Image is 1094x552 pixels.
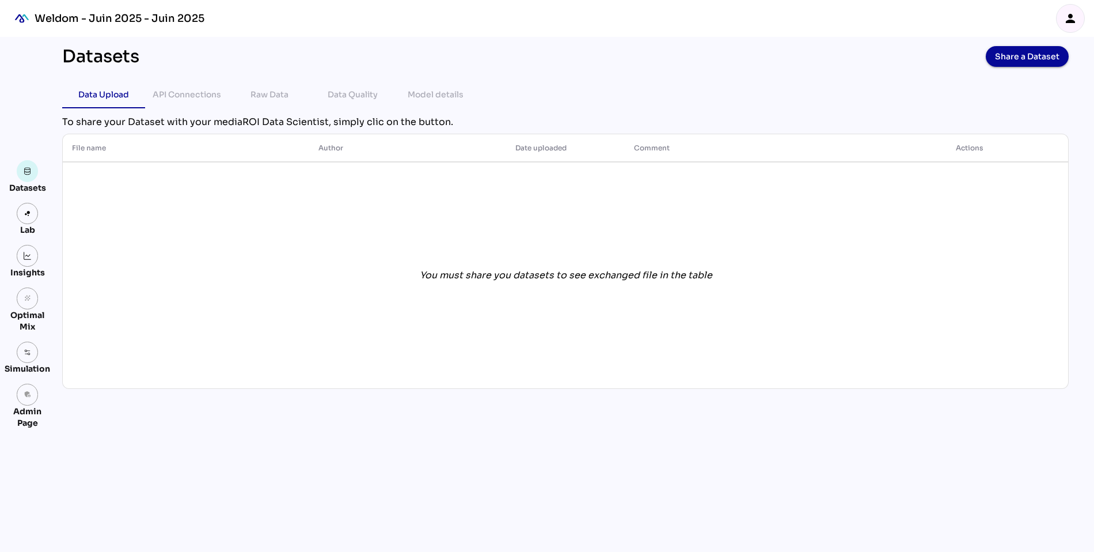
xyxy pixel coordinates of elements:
div: You must share you datasets to see exchanged file in the table [420,269,712,282]
i: admin_panel_settings [24,391,32,399]
div: Data Quality [328,88,378,101]
div: Lab [15,224,40,236]
img: graph.svg [24,252,32,260]
div: Admin Page [5,406,50,429]
div: Datasets [62,46,139,67]
div: Insights [10,267,45,278]
span: Share a Dataset [995,48,1059,65]
div: Data Upload [78,88,129,101]
th: File name [63,134,309,162]
div: Simulation [5,363,50,375]
div: Model details [408,88,464,101]
div: Raw Data [250,88,288,101]
div: Datasets [9,182,46,194]
th: Date uploaded [506,134,624,162]
th: Author [309,134,506,162]
th: Actions [871,134,1068,162]
th: Comment [625,134,871,162]
img: settings.svg [24,349,32,357]
div: Optimal Mix [5,309,50,332]
div: Weldom - Juin 2025 - Juin 2025 [35,12,204,25]
img: data.svg [24,167,32,175]
div: To share your Dataset with your mediaROI Data Scientist, simply clic on the button. [62,115,1069,129]
button: Share a Dataset [986,46,1069,67]
div: mediaROI [9,6,35,31]
i: person [1063,12,1077,25]
i: grain [24,294,32,303]
div: API Connections [153,88,221,101]
img: lab.svg [24,210,32,218]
